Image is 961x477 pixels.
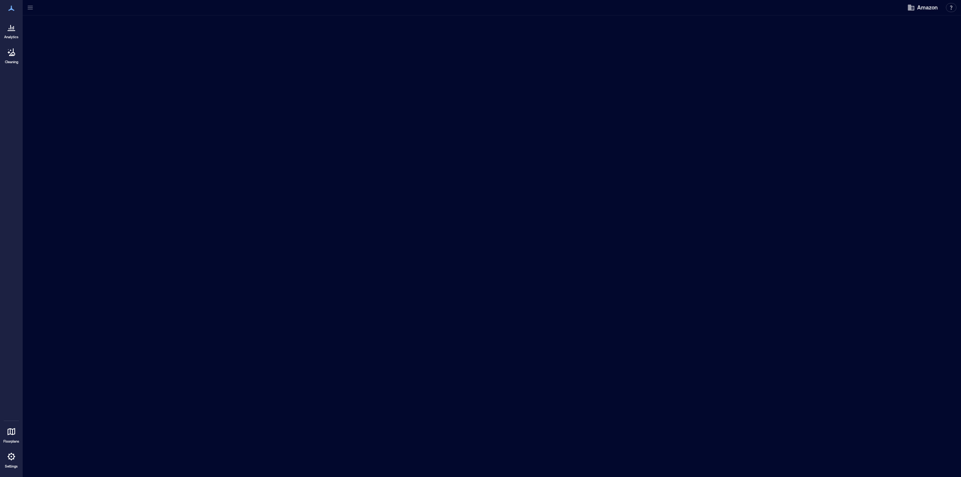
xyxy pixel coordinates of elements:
[2,447,20,471] a: Settings
[4,35,19,39] p: Analytics
[917,4,938,11] span: Amazon
[5,60,18,64] p: Cleaning
[3,439,19,444] p: Floorplans
[2,18,21,42] a: Analytics
[2,43,21,67] a: Cleaning
[5,464,18,469] p: Settings
[905,2,940,14] button: Amazon
[1,423,22,446] a: Floorplans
